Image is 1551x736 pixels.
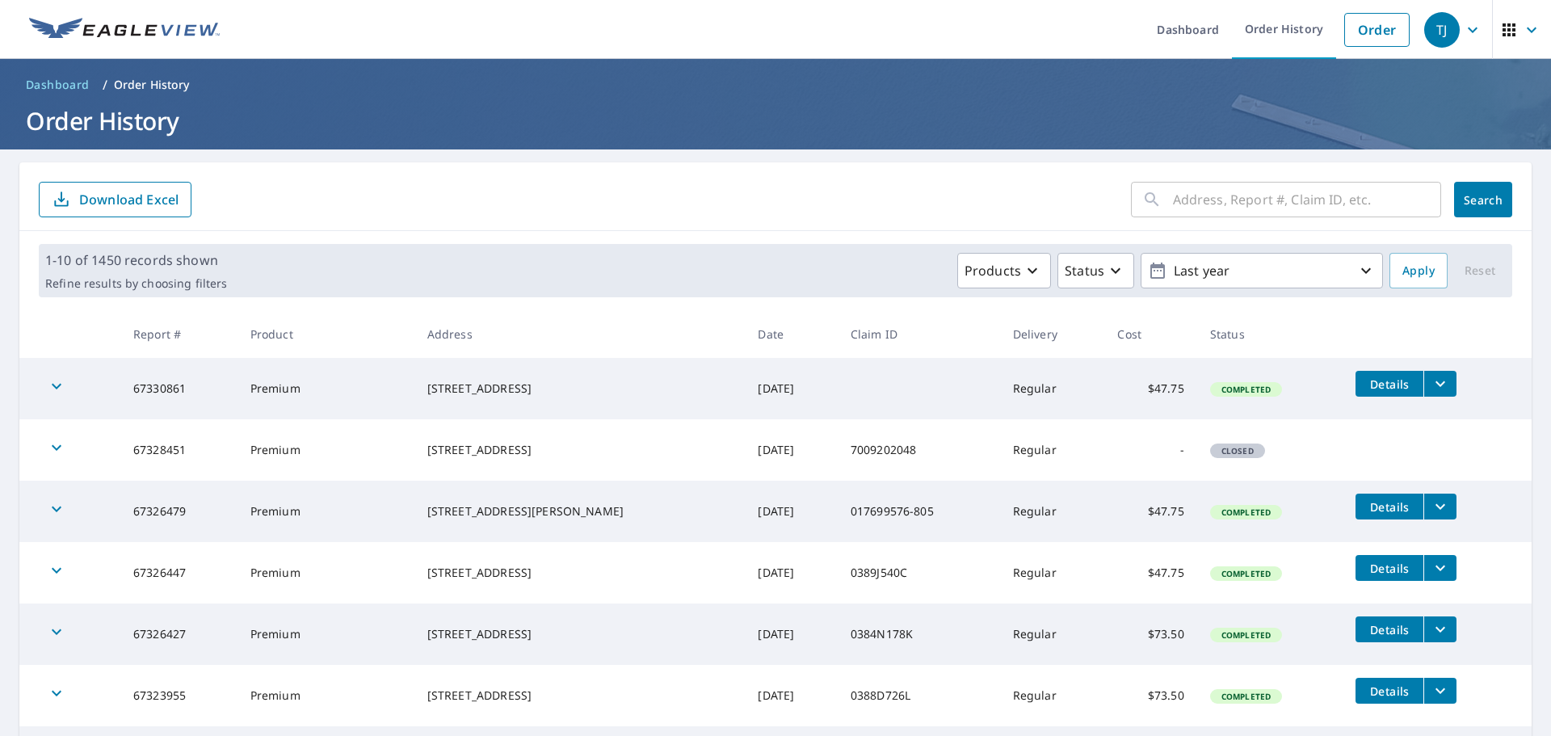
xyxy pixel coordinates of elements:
img: EV Logo [29,18,220,42]
p: Status [1065,261,1104,280]
td: Regular [1000,542,1105,604]
div: [STREET_ADDRESS] [427,442,733,458]
td: Regular [1000,604,1105,665]
td: Regular [1000,358,1105,419]
span: Search [1467,192,1499,208]
p: 1-10 of 1450 records shown [45,250,227,270]
td: [DATE] [745,604,837,665]
td: [DATE] [745,665,837,726]
div: [STREET_ADDRESS][PERSON_NAME] [427,503,733,519]
td: $73.50 [1104,604,1196,665]
button: detailsBtn-67326479 [1356,494,1423,519]
button: Search [1454,182,1512,217]
span: Completed [1212,507,1280,518]
td: $47.75 [1104,481,1196,542]
td: 017699576-805 [838,481,1000,542]
td: 67326479 [120,481,237,542]
div: [STREET_ADDRESS] [427,381,733,397]
td: Premium [237,481,414,542]
td: 67323955 [120,665,237,726]
button: detailsBtn-67326427 [1356,616,1423,642]
th: Address [414,310,746,358]
td: $73.50 [1104,665,1196,726]
button: detailsBtn-67326447 [1356,555,1423,581]
h1: Order History [19,104,1532,137]
button: Download Excel [39,182,191,217]
li: / [103,75,107,95]
button: detailsBtn-67323955 [1356,678,1423,704]
p: Refine results by choosing filters [45,276,227,291]
td: 0384N178K [838,604,1000,665]
td: Premium [237,419,414,481]
span: Completed [1212,568,1280,579]
td: 0388D726L [838,665,1000,726]
span: Dashboard [26,77,90,93]
div: [STREET_ADDRESS] [427,688,733,704]
td: - [1104,419,1196,481]
div: [STREET_ADDRESS] [427,626,733,642]
td: [DATE] [745,481,837,542]
a: Dashboard [19,72,96,98]
button: filesDropdownBtn-67326427 [1423,616,1456,642]
td: $47.75 [1104,358,1196,419]
p: Download Excel [79,191,179,208]
td: [DATE] [745,419,837,481]
td: Premium [237,604,414,665]
button: Last year [1141,253,1383,288]
span: Completed [1212,691,1280,702]
th: Claim ID [838,310,1000,358]
span: Details [1365,376,1414,392]
p: Order History [114,77,190,93]
th: Delivery [1000,310,1105,358]
p: Products [965,261,1021,280]
td: 0389J540C [838,542,1000,604]
button: filesDropdownBtn-67323955 [1423,678,1456,704]
p: Last year [1167,257,1356,285]
span: Completed [1212,384,1280,395]
td: Premium [237,358,414,419]
div: TJ [1424,12,1460,48]
td: Premium [237,665,414,726]
button: filesDropdownBtn-67330861 [1423,371,1456,397]
th: Date [745,310,837,358]
td: 67326447 [120,542,237,604]
td: $47.75 [1104,542,1196,604]
td: [DATE] [745,358,837,419]
th: Cost [1104,310,1196,358]
td: 7009202048 [838,419,1000,481]
td: [DATE] [745,542,837,604]
span: Completed [1212,629,1280,641]
td: Regular [1000,481,1105,542]
button: Status [1057,253,1134,288]
span: Closed [1212,445,1263,456]
button: detailsBtn-67330861 [1356,371,1423,397]
span: Details [1365,622,1414,637]
td: 67326427 [120,604,237,665]
th: Product [237,310,414,358]
span: Details [1365,683,1414,699]
div: [STREET_ADDRESS] [427,565,733,581]
button: Apply [1389,253,1448,288]
td: 67330861 [120,358,237,419]
button: Products [957,253,1051,288]
th: Status [1197,310,1343,358]
span: Details [1365,499,1414,515]
span: Apply [1402,261,1435,281]
a: Order [1344,13,1410,47]
th: Report # [120,310,237,358]
button: filesDropdownBtn-67326479 [1423,494,1456,519]
nav: breadcrumb [19,72,1532,98]
input: Address, Report #, Claim ID, etc. [1173,177,1441,222]
td: Regular [1000,419,1105,481]
td: Regular [1000,665,1105,726]
button: filesDropdownBtn-67326447 [1423,555,1456,581]
td: Premium [237,542,414,604]
span: Details [1365,561,1414,576]
td: 67328451 [120,419,237,481]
